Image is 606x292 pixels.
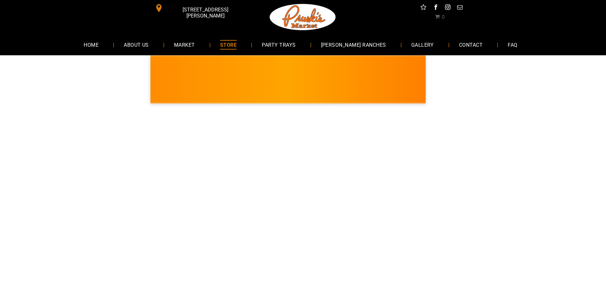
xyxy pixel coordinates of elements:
a: HOME [74,36,108,53]
a: instagram [443,3,452,13]
a: FAQ [498,36,527,53]
a: [STREET_ADDRESS][PERSON_NAME] [150,3,248,13]
span: [PERSON_NAME] MARKET [395,84,520,94]
span: [STREET_ADDRESS][PERSON_NAME] [164,3,246,22]
a: email [456,3,464,13]
a: STORE [211,36,246,53]
a: Social network [419,3,428,13]
a: PARTY TRAYS [252,36,305,53]
a: facebook [431,3,440,13]
a: GALLERY [402,36,443,53]
a: CONTACT [449,36,492,53]
a: MARKET [164,36,205,53]
a: [PERSON_NAME] RANCHES [311,36,396,53]
a: ABOUT US [114,36,158,53]
span: 0 [442,14,445,20]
